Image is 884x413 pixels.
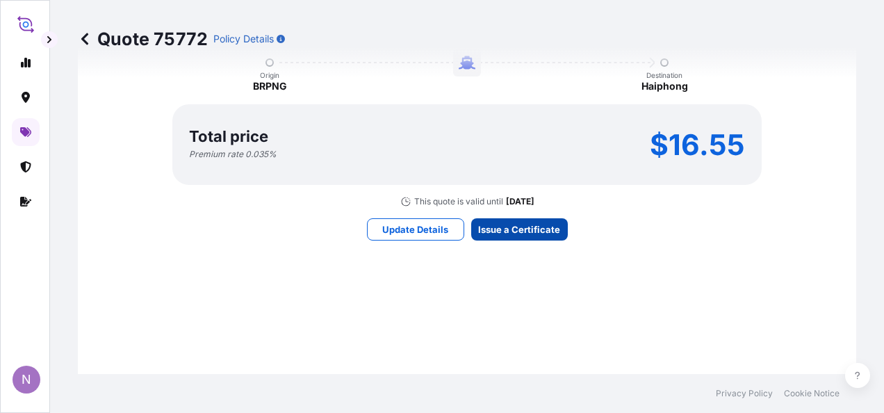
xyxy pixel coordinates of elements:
[506,196,534,207] p: [DATE]
[414,196,503,207] p: This quote is valid until
[784,388,840,399] a: Cookie Notice
[471,218,568,241] button: Issue a Certificate
[189,149,277,160] span: Premium rate 0.035 %
[650,133,745,156] p: $16.55
[22,373,31,387] span: N
[253,79,287,93] p: BRPNG
[478,222,560,236] p: Issue a Certificate
[716,388,773,399] a: Privacy Policy
[641,79,688,93] p: Haiphong
[78,28,208,50] p: Quote 75772
[213,32,274,46] p: Policy Details
[189,129,268,143] p: Total price
[367,218,464,241] button: Update Details
[382,222,448,236] p: Update Details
